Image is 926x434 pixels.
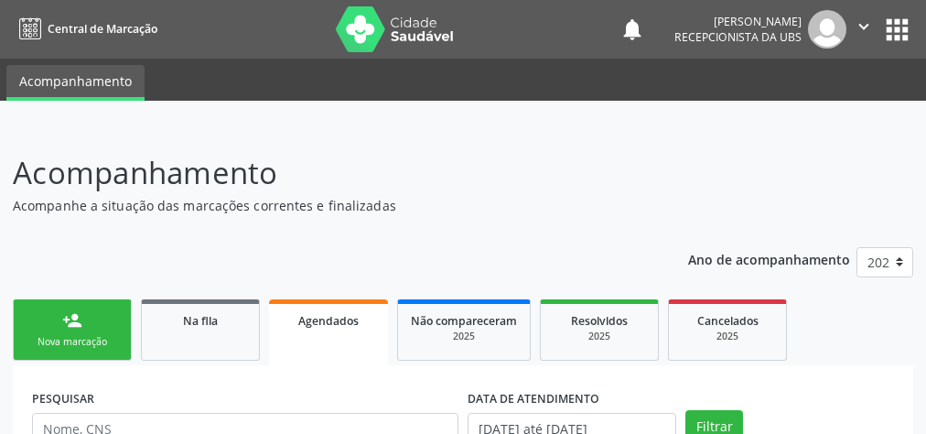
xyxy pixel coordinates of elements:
[298,313,359,329] span: Agendados
[554,330,645,343] div: 2025
[13,196,643,215] p: Acompanhe a situação das marcações correntes e finalizadas
[183,313,218,329] span: Na fila
[27,335,118,349] div: Nova marcação
[32,385,94,413] label: PESQUISAR
[854,16,874,37] i: 
[62,310,82,331] div: person_add
[808,10,846,49] img: img
[13,150,643,196] p: Acompanhamento
[468,385,599,413] label: DATA DE ATENDIMENTO
[682,330,773,343] div: 2025
[846,10,881,49] button: 
[674,14,802,29] div: [PERSON_NAME]
[571,313,628,329] span: Resolvidos
[697,313,759,329] span: Cancelados
[411,313,517,329] span: Não compareceram
[6,65,145,101] a: Acompanhamento
[411,330,517,343] div: 2025
[688,247,850,270] p: Ano de acompanhamento
[619,16,645,42] button: notifications
[13,14,157,44] a: Central de Marcação
[48,21,157,37] span: Central de Marcação
[881,14,913,46] button: apps
[674,29,802,45] span: Recepcionista da UBS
